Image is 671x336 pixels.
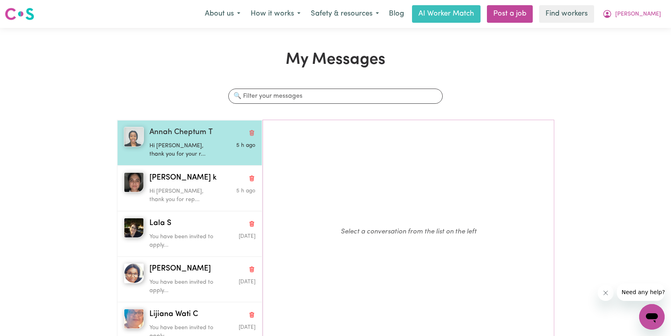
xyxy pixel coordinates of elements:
[117,50,555,69] h1: My Messages
[124,218,144,238] img: Lala S
[248,173,255,183] button: Delete conversation
[306,6,384,22] button: Safety & resources
[149,127,213,138] span: Annah Cheptum T
[412,5,481,23] a: AI Worker Match
[341,228,477,235] em: Select a conversation from the list on the left
[248,218,255,229] button: Delete conversation
[124,172,144,192] img: Amandeep k
[149,278,220,295] p: You have been invited to apply...
[149,309,198,320] span: Lijiana Wati C
[239,279,255,285] span: Message sent on September 0, 2025
[384,5,409,23] a: Blog
[487,5,533,23] a: Post a job
[149,172,217,184] span: [PERSON_NAME] k
[239,234,255,239] span: Message sent on September 0, 2025
[149,218,171,229] span: Lala S
[236,143,255,148] span: Message sent on September 2, 2025
[245,6,306,22] button: How it works
[248,264,255,274] button: Delete conversation
[248,309,255,320] button: Delete conversation
[239,325,255,330] span: Message sent on September 0, 2025
[5,5,34,23] a: Careseekers logo
[615,10,661,19] span: [PERSON_NAME]
[597,6,666,22] button: My Account
[149,263,211,275] span: [PERSON_NAME]
[539,5,594,23] a: Find workers
[117,257,262,302] button: Mariama J[PERSON_NAME]Delete conversationYou have been invited to apply...Message sent on Septemb...
[236,188,255,194] span: Message sent on September 2, 2025
[117,120,262,166] button: Annah Cheptum TAnnah Cheptum TDelete conversationHi [PERSON_NAME], thank you for your r...Message...
[5,7,34,21] img: Careseekers logo
[639,304,665,330] iframe: Button to launch messaging window
[228,89,442,104] input: 🔍 Filter your messages
[149,233,220,250] p: You have been invited to apply...
[617,283,665,301] iframe: Message from company
[149,142,220,159] p: Hi [PERSON_NAME], thank you for your r...
[149,187,220,204] p: Hi [PERSON_NAME], thank you for rep...
[5,6,48,12] span: Need any help?
[200,6,245,22] button: About us
[248,127,255,138] button: Delete conversation
[124,263,144,283] img: Mariama J
[124,309,144,329] img: Lijiana Wati C
[117,211,262,257] button: Lala SLala SDelete conversationYou have been invited to apply...Message sent on September 0, 2025
[598,285,614,301] iframe: Close message
[117,166,262,211] button: Amandeep k[PERSON_NAME] kDelete conversationHi [PERSON_NAME], thank you for rep...Message sent on...
[124,127,144,147] img: Annah Cheptum T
